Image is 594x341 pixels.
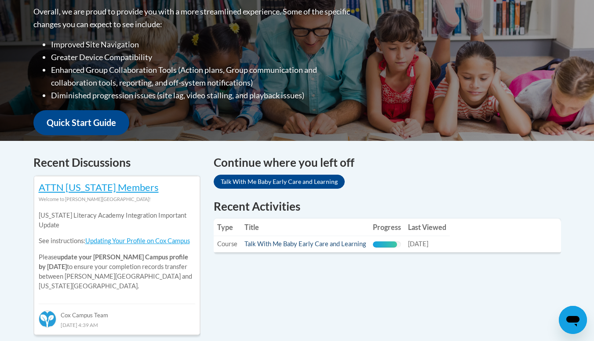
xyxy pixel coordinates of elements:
h4: Continue where you left off [214,154,561,171]
span: [DATE] [408,240,428,248]
a: Talk With Me Baby Early Care and Learning [244,240,366,248]
th: Progress [369,219,405,236]
p: See instructions: [39,236,195,246]
li: Diminished progression issues (site lag, video stalling, and playback issues) [51,89,352,102]
div: Cox Campus Team [39,304,195,319]
a: Talk With Me Baby Early Care and Learning [214,175,345,189]
li: Enhanced Group Collaboration Tools (Action plans, Group communication and collaboration tools, re... [51,64,352,89]
li: Improved Site Navigation [51,38,352,51]
th: Title [241,219,369,236]
div: Please to ensure your completion records transfer between [PERSON_NAME][GEOGRAPHIC_DATA] and [US_... [39,204,195,298]
a: Updating Your Profile on Cox Campus [85,237,190,244]
a: ATTN [US_STATE] Members [39,181,159,193]
h4: Recent Discussions [33,154,200,171]
div: Progress, % [373,241,397,248]
img: Cox Campus Team [39,310,56,328]
p: Overall, we are proud to provide you with a more streamlined experience. Some of the specific cha... [33,5,352,31]
div: [DATE] 4:39 AM [39,320,195,330]
th: Last Viewed [405,219,450,236]
h1: Recent Activities [214,198,561,214]
th: Type [214,219,241,236]
b: update your [PERSON_NAME] Campus profile by [DATE] [39,253,188,270]
li: Greater Device Compatibility [51,51,352,64]
span: Course [217,240,237,248]
p: [US_STATE] Literacy Academy Integration Important Update [39,211,195,230]
a: Quick Start Guide [33,110,129,135]
iframe: Button to launch messaging window [559,306,587,334]
div: Welcome to [PERSON_NAME][GEOGRAPHIC_DATA]! [39,194,195,204]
